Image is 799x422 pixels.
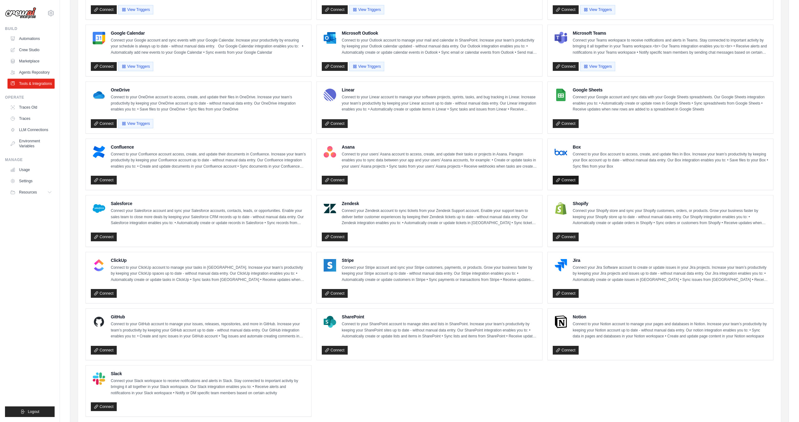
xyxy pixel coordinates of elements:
img: Confluence Logo [93,146,105,158]
button: View Triggers [349,5,384,14]
a: Connect [91,119,117,128]
img: Google Sheets Logo [555,89,567,101]
h4: Microsoft Teams [573,30,768,36]
p: Connect your Teams workspace to receive notifications and alerts in Teams. Stay connected to impo... [573,37,768,56]
a: Connect [91,289,117,298]
p: Connect to your Confluence account access, create, and update their documents in Confluence. Incr... [111,151,306,170]
h4: Salesforce [111,200,306,207]
a: Connect [322,176,348,184]
a: Crew Studio [7,45,55,55]
h4: Confluence [111,144,306,150]
p: Connect your Salesforce account and sync your Salesforce accounts, contacts, leads, or opportunit... [111,208,306,226]
p: Connect your Stripe account and sync your Stripe customers, payments, or products. Grow your busi... [342,265,537,283]
a: LLM Connections [7,125,55,135]
h4: SharePoint [342,314,537,320]
p: Connect to your OneDrive account to access, create, and update their files in OneDrive. Increase ... [111,94,306,113]
img: Microsoft Teams Logo [555,32,567,44]
p: Connect your Google account and sync events with your Google Calendar. Increase your productivity... [111,37,306,56]
h4: Zendesk [342,200,537,207]
h4: Linear [342,87,537,93]
a: Connect [322,289,348,298]
a: Connect [553,233,579,241]
img: Linear Logo [324,89,336,101]
a: Environment Variables [7,136,55,151]
img: Microsoft Outlook Logo [324,32,336,44]
img: Shopify Logo [555,202,567,215]
img: Notion Logo [555,316,567,328]
button: View Triggers [118,5,153,14]
button: View Triggers [118,62,153,71]
img: Asana Logo [324,146,336,158]
a: Connect [91,5,117,14]
p: Connect to your GitHub account to manage your issues, releases, repositories, and more in GitHub.... [111,321,306,340]
a: Automations [7,34,55,44]
h4: ClickUp [111,257,306,263]
button: View Triggers [118,119,153,128]
a: Connect [91,402,117,411]
button: View Triggers [580,5,615,14]
a: Connect [553,176,579,184]
p: Connect to your SharePoint account to manage sites and lists in SharePoint. Increase your team’s ... [342,321,537,340]
a: Connect [553,5,579,14]
img: SharePoint Logo [324,316,336,328]
h4: Slack [111,370,306,377]
button: Resources [7,187,55,197]
img: Stripe Logo [324,259,336,272]
p: Connect your Slack workspace to receive notifications and alerts in Slack. Stay connected to impo... [111,378,306,396]
p: Connect to your Outlook account to manage your mail and calendar in SharePoint. Increase your tea... [342,37,537,56]
h4: Asana [342,144,537,150]
h4: Google Calendar [111,30,306,36]
img: Google Calendar Logo [93,32,105,44]
img: ClickUp Logo [93,259,105,272]
h4: OneDrive [111,87,306,93]
a: Usage [7,165,55,175]
img: Box Logo [555,146,567,158]
span: Resources [19,190,37,195]
img: Zendesk Logo [324,202,336,215]
img: Logo [5,7,36,19]
h4: Notion [573,314,768,320]
a: Connect [91,233,117,241]
h4: Jira [573,257,768,263]
h4: Box [573,144,768,150]
a: Marketplace [7,56,55,66]
a: Connect [553,62,579,71]
a: Connect [91,62,117,71]
a: Connect [553,119,579,128]
img: Salesforce Logo [93,202,105,215]
h4: Google Sheets [573,87,768,93]
p: Connect your Google account and sync data with your Google Sheets spreadsheets. Our Google Sheets... [573,94,768,113]
button: View Triggers [580,62,615,71]
a: Connect [322,119,348,128]
img: GitHub Logo [93,316,105,328]
p: Connect to your Notion account to manage your pages and databases in Notion. Increase your team’s... [573,321,768,340]
div: Operate [5,95,55,100]
a: Agents Repository [7,67,55,77]
h4: GitHub [111,314,306,320]
p: Connect your Zendesk account to sync tickets from your Zendesk Support account. Enable your suppo... [342,208,537,226]
p: Connect to your ClickUp account to manage your tasks in [GEOGRAPHIC_DATA]. Increase your team’s p... [111,265,306,283]
img: Slack Logo [93,372,105,385]
a: Connect [91,176,117,184]
a: Connect [322,5,348,14]
p: Connect to your Linear account to manage your software projects, sprints, tasks, and bug tracking... [342,94,537,113]
div: Manage [5,157,55,162]
a: Traces [7,114,55,124]
p: Connect to your Box account to access, create, and update files in Box. Increase your team’s prod... [573,151,768,170]
button: Logout [5,406,55,417]
a: Connect [91,346,117,355]
h4: Stripe [342,257,537,263]
a: Connect [322,233,348,241]
span: Logout [28,409,39,414]
a: Connect [322,346,348,355]
a: Connect [553,289,579,298]
div: Build [5,26,55,31]
a: Settings [7,176,55,186]
button: View Triggers [349,62,384,71]
a: Tools & Integrations [7,79,55,89]
p: Connect to your users’ Asana account to access, create, and update their tasks or projects in Asa... [342,151,537,170]
h4: Microsoft Outlook [342,30,537,36]
p: Connect your Shopify store and sync your Shopify customers, orders, or products. Grow your busine... [573,208,768,226]
img: Jira Logo [555,259,567,272]
a: Connect [322,62,348,71]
